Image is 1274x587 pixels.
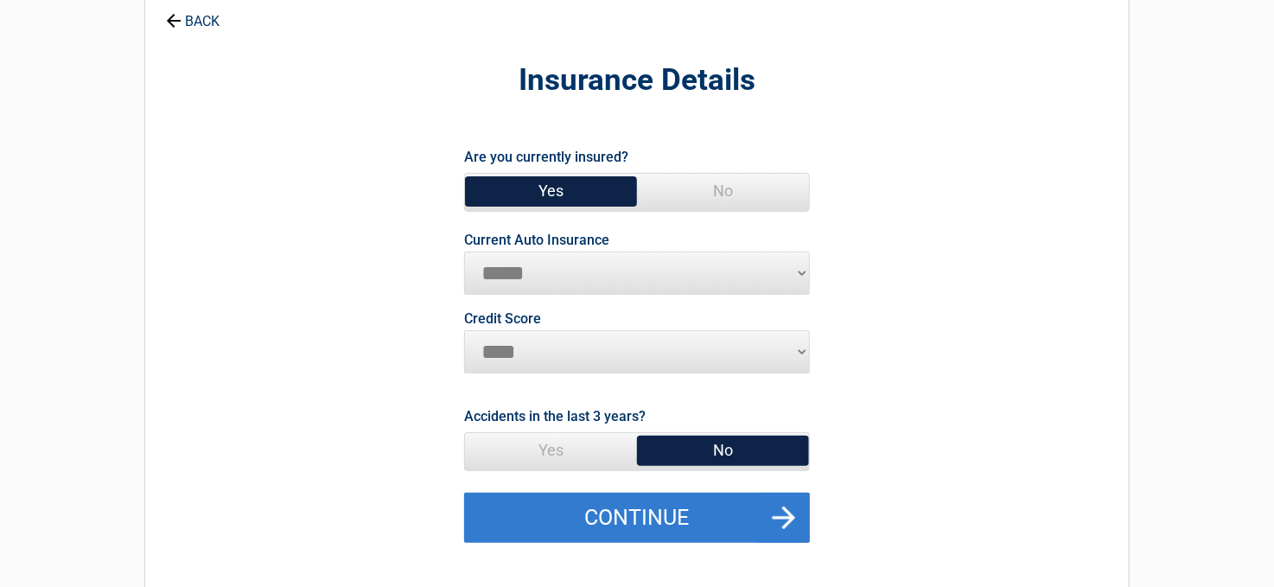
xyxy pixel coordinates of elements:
[637,433,809,468] span: No
[464,493,810,543] button: Continue
[464,145,628,169] label: Are you currently insured?
[464,405,646,428] label: Accidents in the last 3 years?
[240,61,1034,101] h2: Insurance Details
[465,433,637,468] span: Yes
[464,312,541,326] label: Credit Score
[637,174,809,208] span: No
[465,174,637,208] span: Yes
[464,233,609,247] label: Current Auto Insurance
